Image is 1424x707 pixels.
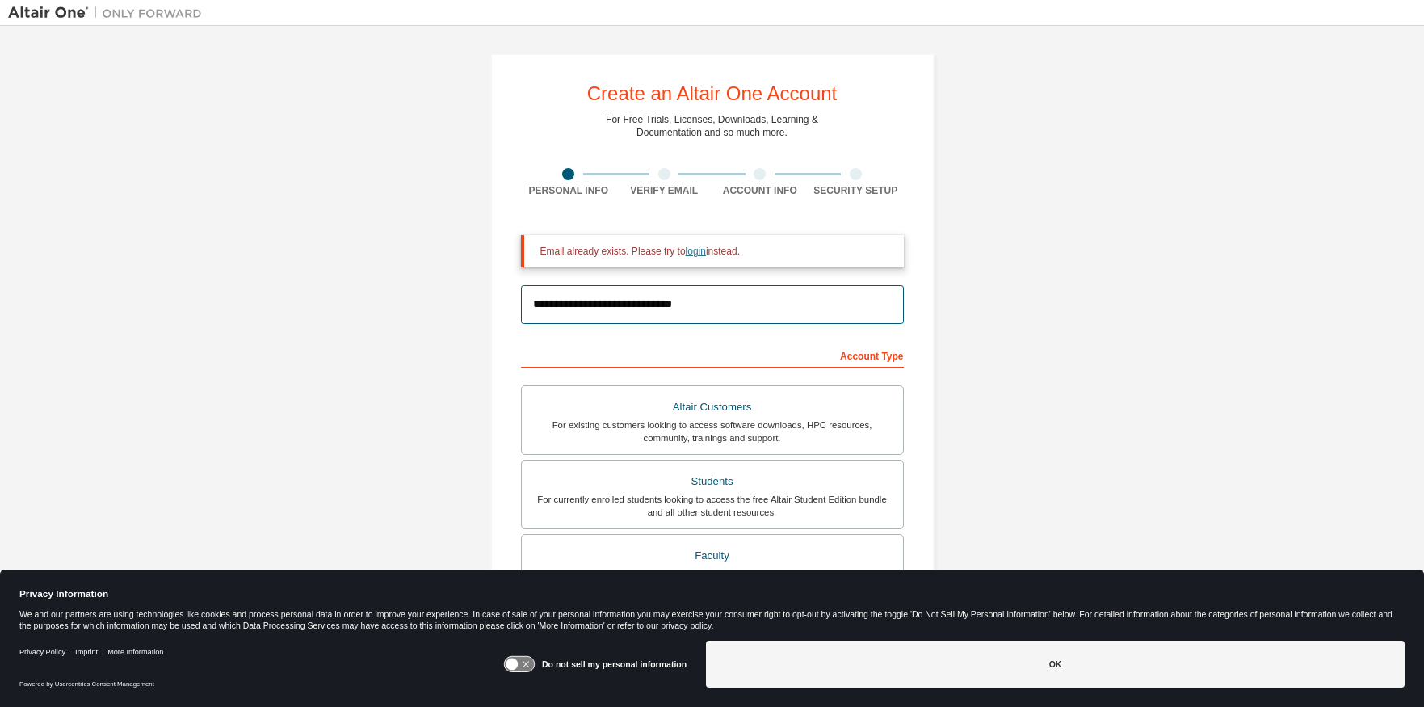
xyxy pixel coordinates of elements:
[521,184,617,197] div: Personal Info
[531,419,893,444] div: For existing customers looking to access software downloads, HPC resources, community, trainings ...
[531,493,893,519] div: For currently enrolled students looking to access the free Altair Student Edition bundle and all ...
[540,245,891,258] div: Email already exists. Please try to instead.
[686,246,706,257] a: login
[587,84,838,103] div: Create an Altair One Account
[531,396,893,419] div: Altair Customers
[616,184,712,197] div: Verify Email
[531,470,893,493] div: Students
[808,184,904,197] div: Security Setup
[8,5,210,21] img: Altair One
[712,184,809,197] div: Account Info
[606,113,818,139] div: For Free Trials, Licenses, Downloads, Learning & Documentation and so much more.
[531,566,893,592] div: For faculty & administrators of academic institutions administering students and accessing softwa...
[521,342,904,368] div: Account Type
[531,545,893,567] div: Faculty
